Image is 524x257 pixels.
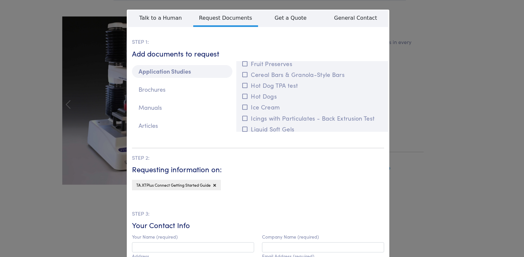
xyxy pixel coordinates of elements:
button: Cereal Bars & Granola-Style Bars [240,69,384,80]
button: Icings with Particulates - Back Extrusion Test [240,113,384,124]
h6: Add documents to request [132,49,384,59]
button: Fruit Preserves [240,58,384,69]
h6: Requesting information on: [132,164,384,175]
span: General Contact [323,10,388,25]
h6: Your Contact Info [132,220,384,230]
p: STEP 1: [132,37,384,46]
button: Liquid Soft Gels [240,124,384,134]
button: Ice Cream [240,102,384,112]
label: Your Name (required) [132,234,178,240]
span: Get a Quote [258,10,323,25]
p: Application Studies [132,65,232,78]
span: TA.XTPlus Connect Getting Started Guide [136,182,211,188]
p: STEP 3: [132,209,384,218]
button: Hot Dogs [240,91,384,102]
p: STEP 2: [132,153,384,162]
span: Request Documents [193,10,258,27]
p: Brochures [132,83,232,96]
button: Hot Dog TPA test [240,80,384,91]
p: Articles [132,119,232,132]
span: Talk to a Human [128,10,193,25]
label: Company Name (required) [262,234,319,240]
p: Manuals [132,101,232,114]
